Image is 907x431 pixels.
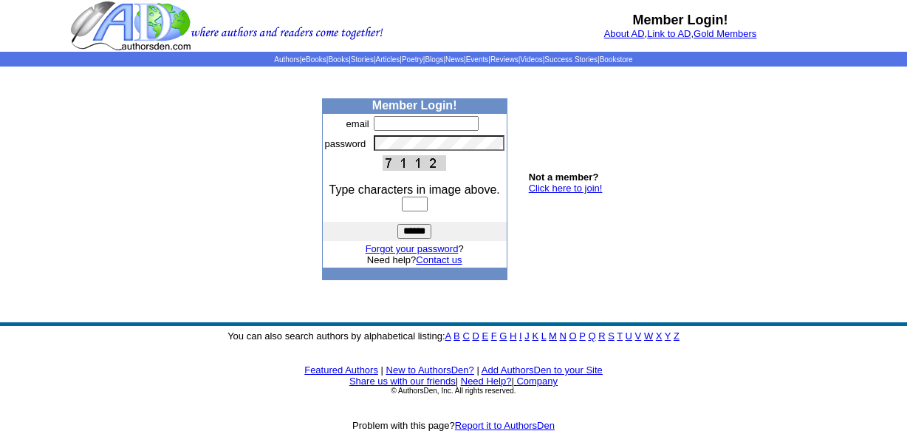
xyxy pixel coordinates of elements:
a: Contact us [416,254,462,265]
a: L [541,330,547,342]
a: Q [588,330,595,342]
font: | [476,364,479,376]
a: M [549,330,557,342]
a: Y [665,330,671,342]
font: Need help? [367,254,462,265]
a: C [462,330,469,342]
a: Share us with our friends [349,376,456,387]
a: A [445,330,451,342]
a: X [656,330,663,342]
font: | [456,376,458,387]
a: H [510,330,516,342]
a: F [491,330,497,342]
a: J [524,330,530,342]
a: D [472,330,479,342]
font: Type characters in image above. [329,183,500,196]
a: R [598,330,605,342]
a: B [453,330,460,342]
a: K [532,330,538,342]
img: This Is CAPTCHA Image [383,155,446,171]
a: eBooks [301,55,326,64]
a: Gold Members [694,28,756,39]
a: Click here to join! [529,183,603,194]
a: W [644,330,653,342]
a: Bookstore [600,55,633,64]
a: Authors [274,55,299,64]
a: I [519,330,522,342]
a: Stories [351,55,374,64]
a: Add AuthorsDen to your Site [482,364,603,376]
font: Problem with this page? [352,420,555,431]
font: © AuthorsDen, Inc. All rights reserved. [391,387,516,395]
a: Forgot your password [366,243,459,254]
a: P [579,330,585,342]
a: Report it to AuthorsDen [455,420,555,431]
a: Company [516,376,558,387]
a: V [635,330,642,342]
a: Z [674,330,680,342]
a: Reviews [490,55,518,64]
a: T [617,330,623,342]
font: | [511,376,558,387]
font: email [346,118,369,129]
font: ? [366,243,464,254]
a: Blogs [425,55,443,64]
a: New to AuthorsDen? [386,364,474,376]
a: Poetry [402,55,423,64]
a: Need Help? [461,376,512,387]
font: , , [604,28,757,39]
a: Success Stories [544,55,598,64]
a: G [499,330,507,342]
a: News [445,55,464,64]
b: Not a member? [529,172,599,183]
a: Articles [376,55,400,64]
a: N [560,330,567,342]
b: Member Login! [633,13,728,27]
a: S [608,330,615,342]
a: Link to AD [647,28,691,39]
font: You can also search authors by alphabetical listing: [227,330,680,342]
a: O [569,330,577,342]
a: U [626,330,632,342]
a: E [482,330,488,342]
font: password [325,138,366,149]
a: About AD [604,28,645,39]
b: Member Login! [372,99,457,112]
a: Events [466,55,489,64]
a: Books [328,55,349,64]
span: | | | | | | | | | | | | [274,55,632,64]
a: Videos [520,55,542,64]
font: | [381,364,383,376]
a: Featured Authors [304,364,378,376]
